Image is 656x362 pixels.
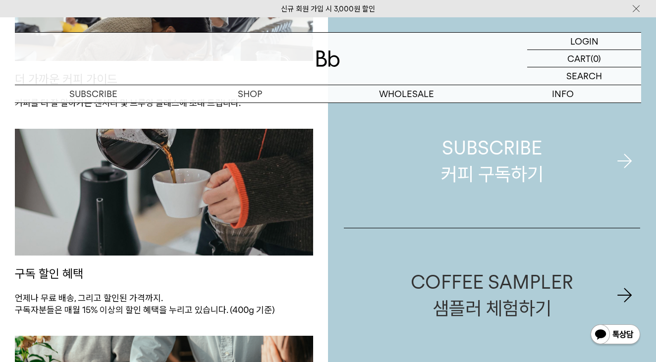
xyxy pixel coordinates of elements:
p: CART [567,50,591,67]
p: SEARCH [566,67,602,85]
div: COFFEE SAMPLER 샘플러 체험하기 [411,269,573,321]
a: SHOP [171,85,328,103]
a: SUBSCRIBE [15,85,171,103]
p: 커피를 더 잘 알아가는 센서리 및 브루잉 클래스에 초대 드립니다. [15,97,313,109]
img: 커피 정기구매 [15,129,313,256]
p: 구독 할인 혜택 [15,256,313,292]
a: 신규 회원 가입 시 3,000원 할인 [281,4,375,13]
p: 언제나 무료 배송, 그리고 할인된 가격까지. 구독자분들은 매월 15% 이상의 할인 혜택을 누리고 있습니다. (400g 기준) [15,292,313,316]
p: WHOLESALE [328,85,485,103]
p: (0) [591,50,601,67]
img: 카카오톡 채널 1:1 채팅 버튼 [590,323,641,347]
a: CART (0) [527,50,641,67]
a: LOGIN [527,33,641,50]
p: INFO [485,85,641,103]
p: LOGIN [570,33,599,50]
img: 로고 [316,51,340,67]
a: SUBSCRIBE커피 구독하기 [344,94,640,228]
div: SUBSCRIBE 커피 구독하기 [441,135,544,187]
